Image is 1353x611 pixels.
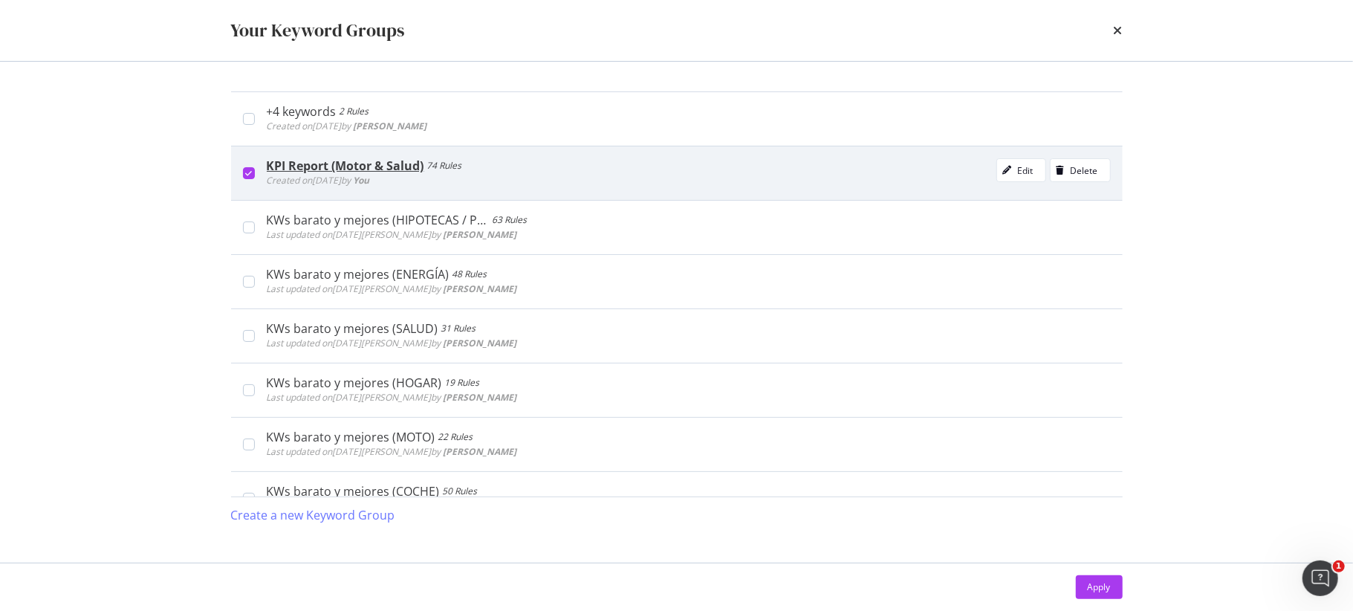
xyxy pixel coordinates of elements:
[267,484,440,499] div: KWs barato y mejores (COCHE)
[1088,581,1111,593] div: Apply
[267,430,435,444] div: KWs barato y mejores (MOTO)
[443,484,478,499] div: 50 Rules
[444,391,517,404] b: [PERSON_NAME]
[267,174,370,187] span: Created on [DATE] by
[267,282,517,295] span: Last updated on [DATE][PERSON_NAME] by
[444,337,517,349] b: [PERSON_NAME]
[444,228,517,241] b: [PERSON_NAME]
[231,497,395,533] button: Create a new Keyword Group
[1050,158,1111,182] button: Delete
[1302,560,1338,596] iframe: Intercom live chat
[452,267,487,282] div: 48 Rules
[267,213,490,227] div: KWs barato y mejores (HIPOTECAS / PRÉSTAMOS)
[267,104,337,119] div: +4 keywords
[1114,18,1123,43] div: times
[354,120,427,132] b: [PERSON_NAME]
[267,321,438,336] div: KWs barato y mejores (SALUD)
[267,228,517,241] span: Last updated on [DATE][PERSON_NAME] by
[996,158,1046,182] button: Edit
[231,507,395,524] div: Create a new Keyword Group
[1018,164,1034,177] div: Edit
[354,174,370,187] b: You
[441,321,476,336] div: 31 Rules
[1333,560,1345,572] span: 1
[267,120,427,132] span: Created on [DATE] by
[427,158,462,173] div: 74 Rules
[340,104,369,119] div: 2 Rules
[444,282,517,295] b: [PERSON_NAME]
[267,445,517,458] span: Last updated on [DATE][PERSON_NAME] by
[267,391,517,404] span: Last updated on [DATE][PERSON_NAME] by
[267,375,442,390] div: KWs barato y mejores (HOGAR)
[438,430,473,444] div: 22 Rules
[231,18,405,43] div: Your Keyword Groups
[1071,164,1098,177] div: Delete
[267,267,450,282] div: KWs barato y mejores (ENERGÍA)
[1076,575,1123,599] button: Apply
[445,375,480,390] div: 19 Rules
[493,213,528,227] div: 63 Rules
[267,337,517,349] span: Last updated on [DATE][PERSON_NAME] by
[444,445,517,458] b: [PERSON_NAME]
[267,158,424,173] div: KPI Report (Motor & Salud)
